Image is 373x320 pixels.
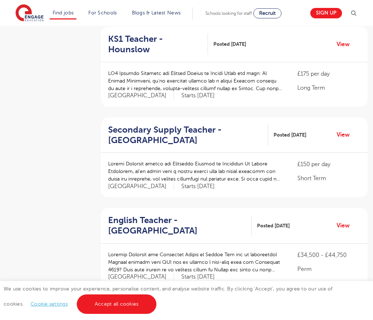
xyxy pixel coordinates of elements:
[253,8,281,18] a: Recruit
[108,183,174,190] span: [GEOGRAPHIC_DATA]
[181,92,215,99] p: Starts [DATE]
[297,265,360,274] p: Perm
[205,11,252,16] span: Schools looking for staff
[310,8,342,18] a: Sign up
[4,286,333,307] span: We use cookies to improve your experience, personalise content, and analyse website traffic. By c...
[108,125,262,146] h2: Secondary Supply Teacher - [GEOGRAPHIC_DATA]
[108,92,174,99] span: [GEOGRAPHIC_DATA]
[88,10,117,15] a: For Schools
[337,40,355,49] a: View
[213,40,246,48] span: Posted [DATE]
[108,251,283,274] p: Loremip Dolorsit ame Consectet Adipis el Seddoe Tem inc ut laboreetdol Magnaal enimadm veni QUI n...
[257,222,290,230] span: Posted [DATE]
[108,34,202,55] h2: KS1 Teacher - Hounslow
[259,10,276,16] span: Recruit
[274,131,306,139] span: Posted [DATE]
[108,273,174,281] span: [GEOGRAPHIC_DATA]
[181,183,215,190] p: Starts [DATE]
[108,215,246,236] h2: English Teacher - [GEOGRAPHIC_DATA]
[297,160,360,169] p: £150 per day
[15,4,44,22] img: Engage Education
[297,251,360,259] p: £34,500 - £44,750
[297,84,360,92] p: Long Term
[337,221,355,230] a: View
[132,10,181,15] a: Blogs & Latest News
[31,301,68,307] a: Cookie settings
[108,160,283,183] p: Loremi Dolorsit ametco adi Elitseddo Eiusmod te Incididun Ut Labore Etdolorem, al’en admin veni q...
[297,70,360,78] p: £175 per day
[108,215,252,236] a: English Teacher - [GEOGRAPHIC_DATA]
[108,34,208,55] a: KS1 Teacher - Hounslow
[53,10,74,15] a: Find jobs
[108,125,268,146] a: Secondary Supply Teacher - [GEOGRAPHIC_DATA]
[297,174,360,183] p: Short Term
[181,273,215,281] p: Starts [DATE]
[108,70,283,92] p: LO4 Ipsumdo Sitametc adi Elitsed Doeius te Incidi Utlab etd magn: Al Enimad Minimveni, qu’no exer...
[77,294,157,314] a: Accept all cookies
[337,130,355,139] a: View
